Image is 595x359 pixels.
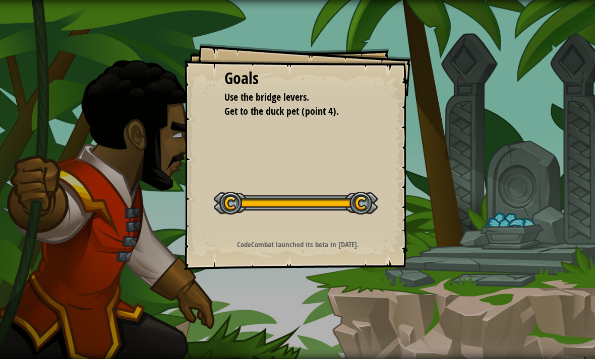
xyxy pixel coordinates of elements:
[224,67,371,90] div: Goals
[237,239,359,250] strong: CodeCombat launched its beta in [DATE].
[212,90,368,105] li: Use the bridge levers.
[212,104,368,119] li: Get to the duck pet (point 4).
[224,104,339,118] span: Get to the duck pet (point 4).
[224,90,309,104] span: Use the bridge levers.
